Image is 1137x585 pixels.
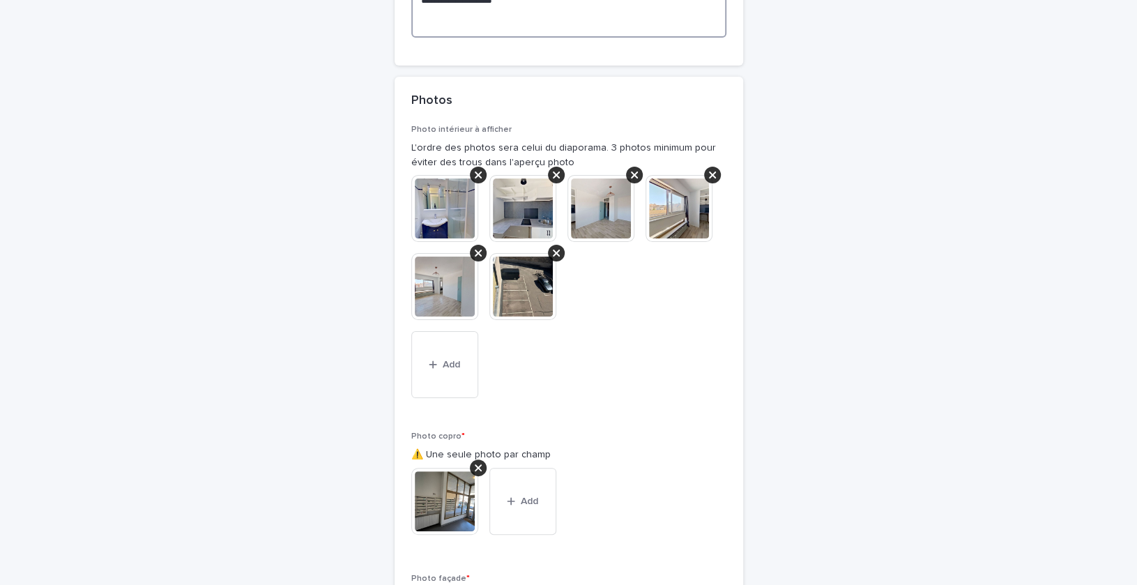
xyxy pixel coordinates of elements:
[489,468,556,535] button: Add
[411,432,465,441] span: Photo copro
[521,496,538,506] span: Add
[411,448,726,462] p: ⚠️ Une seule photo par champ
[443,360,460,370] span: Add
[411,331,478,398] button: Add
[411,126,512,134] span: Photo intérieur à afficher
[411,141,726,170] p: L'ordre des photos sera celui du diaporama. 3 photos minimum pour éviter des trous dans l'aperçu ...
[411,575,470,583] span: Photo façade
[411,93,452,109] h2: Photos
